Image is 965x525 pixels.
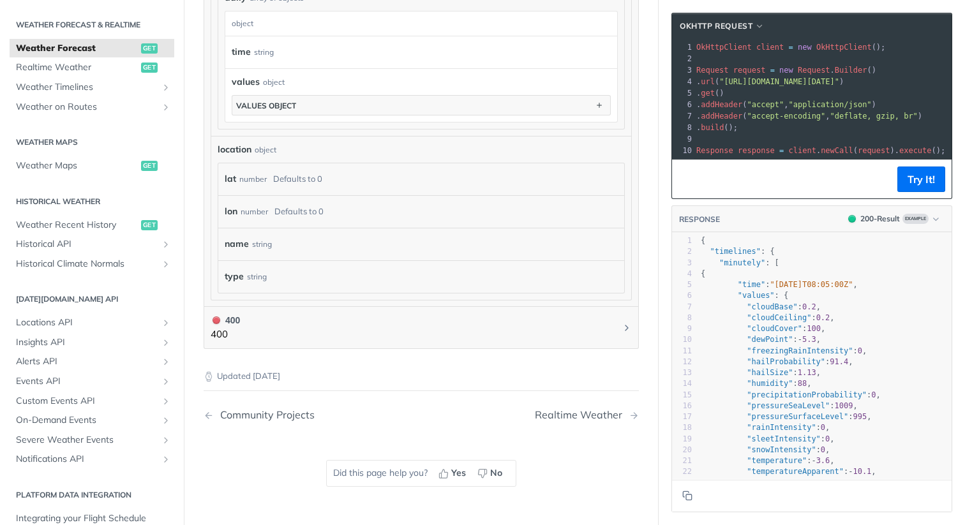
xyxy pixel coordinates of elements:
[701,280,858,289] span: : ,
[701,324,825,333] span: : ,
[701,100,742,109] span: addHeader
[756,43,784,52] span: client
[16,42,138,55] span: Weather Forecast
[10,450,174,469] a: Notifications APIShow subpages for Notifications API
[701,291,788,300] span: : {
[16,336,158,349] span: Insights API
[701,302,821,311] span: : ,
[747,390,867,399] span: "precipitationProbability"
[16,355,158,368] span: Alerts API
[263,77,285,88] div: object
[830,112,918,121] span: "deflate, gzip, br"
[821,146,853,155] span: newCall
[858,146,890,155] span: request
[798,379,807,388] span: 88
[701,123,724,132] span: build
[10,58,174,77] a: Realtime Weatherget
[858,346,862,355] span: 0
[747,335,793,344] span: "dewPoint"
[434,464,473,483] button: Yes
[10,216,174,235] a: Weather Recent Historyget
[273,170,322,188] div: Defaults to 0
[899,146,932,155] span: execute
[10,489,174,501] h2: Platform DATA integration
[16,101,158,114] span: Weather on Routes
[701,412,871,421] span: : ,
[747,324,802,333] span: "cloudCover"
[141,161,158,171] span: get
[830,478,834,487] span: 0
[232,75,260,89] span: values
[816,456,830,465] span: 3.6
[747,368,793,377] span: "hailSize"
[747,401,830,410] span: "pressureSeaLevel"
[672,258,692,269] div: 3
[789,146,816,155] span: client
[701,390,881,399] span: : ,
[830,357,848,366] span: 91.4
[719,258,765,267] span: "minutely"
[16,238,158,251] span: Historical API
[678,170,696,189] button: Copy to clipboard
[789,100,872,109] span: "application/json"
[225,202,237,221] label: lon
[10,372,174,391] a: Events APIShow subpages for Events API
[274,202,324,221] div: Defaults to 0
[204,409,390,421] a: Previous Page: Community Projects
[16,81,158,94] span: Weather Timelines
[247,267,267,286] div: string
[675,20,769,33] button: OkHttp Request
[747,313,811,322] span: "cloudCeiling"
[747,412,848,421] span: "pressureSurfaceLevel"
[672,145,694,156] div: 10
[236,101,296,110] div: values object
[871,390,876,399] span: 0
[161,454,171,464] button: Show subpages for Notifications API
[10,156,174,175] a: Weather Mapsget
[821,445,825,454] span: 0
[141,63,158,73] span: get
[848,467,853,476] span: -
[16,434,158,447] span: Severe Weather Events
[161,415,171,425] button: Show subpages for On-Demand Events
[161,102,171,112] button: Show subpages for Weather on Routes
[10,78,174,97] a: Weather TimelinesShow subpages for Weather Timelines
[696,43,885,52] span: ();
[535,409,639,421] a: Next Page: Realtime Weather
[802,302,816,311] span: 0.2
[842,212,945,225] button: 200200-ResultExample
[897,166,945,192] button: Try It!
[738,146,775,155] span: response
[701,89,715,98] span: get
[835,66,867,75] span: Builder
[680,20,752,32] span: OkHttp Request
[835,401,853,410] span: 1009
[225,11,614,36] div: object
[225,235,249,253] label: name
[252,235,272,253] div: string
[672,246,692,257] div: 2
[672,76,694,87] div: 4
[16,375,158,388] span: Events API
[204,370,639,383] p: Updated [DATE]
[672,466,692,477] div: 22
[747,100,784,109] span: "accept"
[860,213,900,225] div: 200 - Result
[701,236,705,245] span: {
[10,196,174,207] h2: Historical Weather
[10,235,174,254] a: Historical APIShow subpages for Historical API
[490,466,502,480] span: No
[672,357,692,367] div: 12
[211,327,240,342] p: 400
[255,144,276,156] div: object
[825,434,830,443] span: 0
[701,346,867,355] span: : ,
[672,290,692,301] div: 6
[16,453,158,466] span: Notifications API
[10,431,174,450] a: Severe Weather EventsShow subpages for Severe Weather Events
[672,323,692,334] div: 9
[10,392,174,411] a: Custom Events APIShow subpages for Custom Events API
[821,423,825,432] span: 0
[10,293,174,305] h2: [DATE][DOMAIN_NAME] API
[16,512,171,525] span: Integrating your Flight Schedule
